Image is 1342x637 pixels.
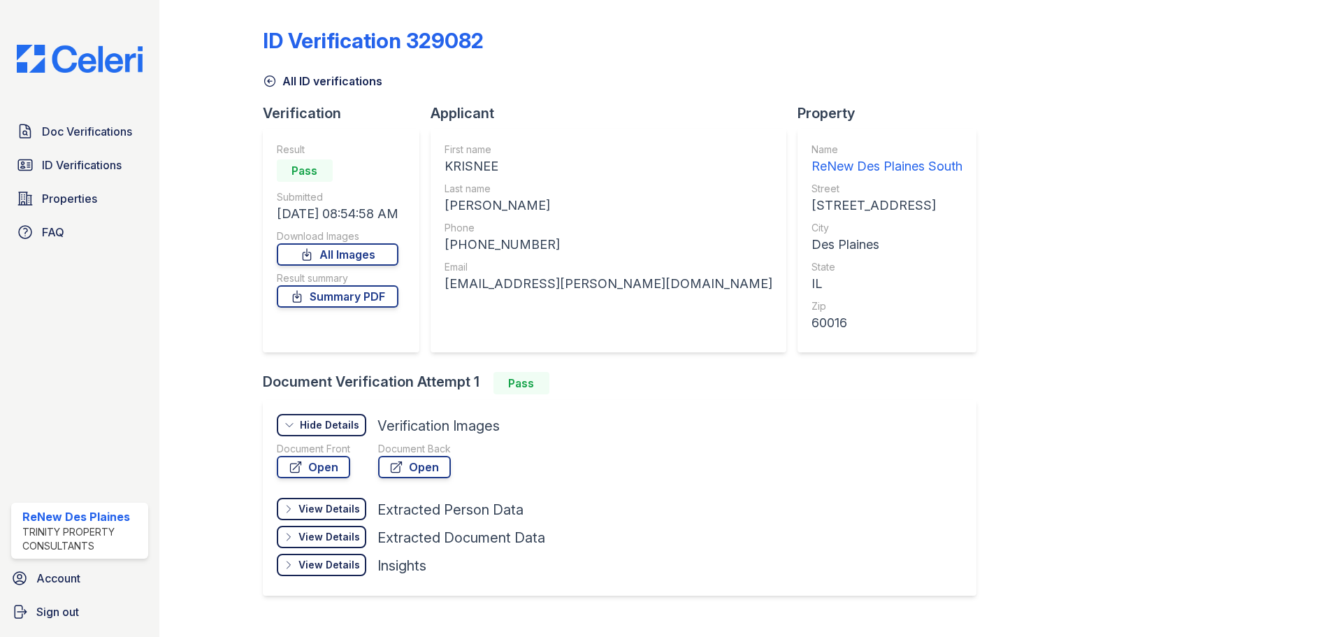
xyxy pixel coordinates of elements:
div: Name [811,143,962,157]
iframe: chat widget [1283,581,1328,623]
div: Result summary [277,271,398,285]
a: Properties [11,185,148,213]
a: All Images [277,243,398,266]
div: Trinity Property Consultants [22,525,143,553]
div: Hide Details [300,418,359,432]
div: View Details [298,558,360,572]
div: Phone [445,221,772,235]
span: Account [36,570,80,587]
div: [PHONE_NUMBER] [445,235,772,255]
div: Verification Images [377,416,500,436]
div: Applicant [431,103,798,123]
span: ID Verifications [42,157,122,173]
div: City [811,221,962,235]
a: Open [277,456,350,478]
div: ID Verification 329082 [263,28,484,53]
div: Last name [445,182,772,196]
a: FAQ [11,218,148,246]
div: [DATE] 08:54:58 AM [277,204,398,224]
div: Des Plaines [811,235,962,255]
div: KRISNEE [445,157,772,176]
div: State [811,260,962,274]
span: Properties [42,190,97,207]
span: FAQ [42,224,64,241]
div: [STREET_ADDRESS] [811,196,962,215]
a: Name ReNew Des Plaines South [811,143,962,176]
div: IL [811,274,962,294]
div: View Details [298,530,360,544]
div: Submitted [277,190,398,204]
span: Sign out [36,603,79,620]
div: Extracted Person Data [377,500,524,520]
div: [PERSON_NAME] [445,196,772,215]
div: Verification [263,103,431,123]
div: ReNew Des Plaines South [811,157,962,176]
div: View Details [298,502,360,516]
div: Email [445,260,772,274]
div: Property [798,103,988,123]
a: Open [378,456,451,478]
div: First name [445,143,772,157]
div: Document Verification Attempt 1 [263,372,988,394]
a: Sign out [6,598,154,626]
div: Street [811,182,962,196]
a: Doc Verifications [11,117,148,145]
div: Pass [493,372,549,394]
div: Document Back [378,442,451,456]
div: Extracted Document Data [377,528,545,547]
div: Insights [377,556,426,575]
div: Document Front [277,442,350,456]
a: ID Verifications [11,151,148,179]
img: CE_Logo_Blue-a8612792a0a2168367f1c8372b55b34899dd931a85d93a1a3d3e32e68fde9ad4.png [6,45,154,73]
div: 60016 [811,313,962,333]
div: Pass [277,159,333,182]
div: Download Images [277,229,398,243]
div: Result [277,143,398,157]
a: All ID verifications [263,73,382,90]
a: Account [6,564,154,592]
div: [EMAIL_ADDRESS][PERSON_NAME][DOMAIN_NAME] [445,274,772,294]
div: ReNew Des Plaines [22,508,143,525]
span: Doc Verifications [42,123,132,140]
a: Summary PDF [277,285,398,308]
div: Zip [811,299,962,313]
